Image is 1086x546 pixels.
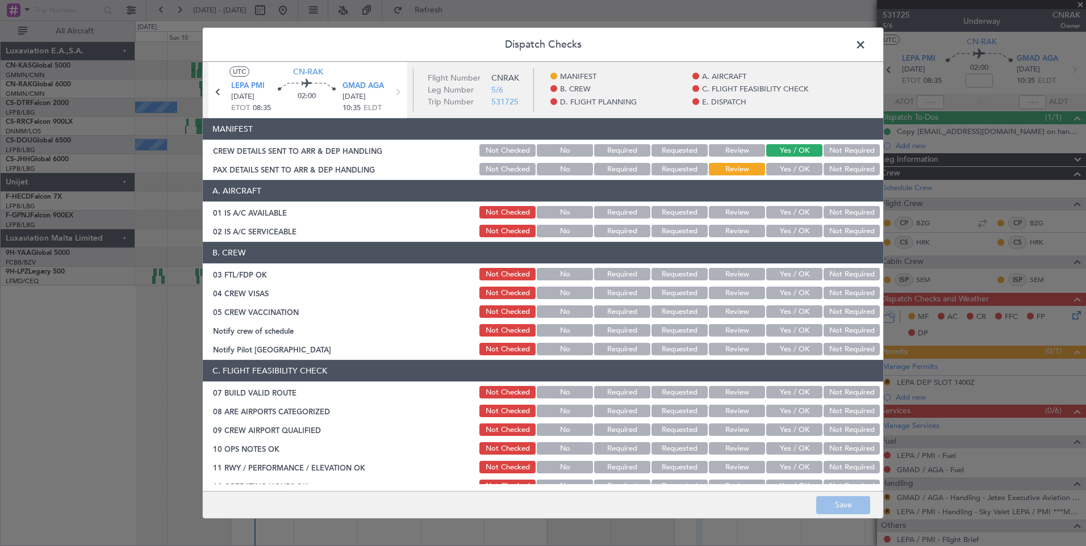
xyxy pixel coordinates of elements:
[824,442,880,455] button: Not Required
[824,144,880,157] button: Not Required
[203,28,883,62] header: Dispatch Checks
[824,305,880,318] button: Not Required
[824,461,880,473] button: Not Required
[824,206,880,219] button: Not Required
[824,163,880,175] button: Not Required
[824,480,880,492] button: Not Required
[824,343,880,355] button: Not Required
[824,287,880,299] button: Not Required
[824,386,880,398] button: Not Required
[824,225,880,237] button: Not Required
[824,324,880,337] button: Not Required
[824,423,880,436] button: Not Required
[824,268,880,280] button: Not Required
[824,405,880,417] button: Not Required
